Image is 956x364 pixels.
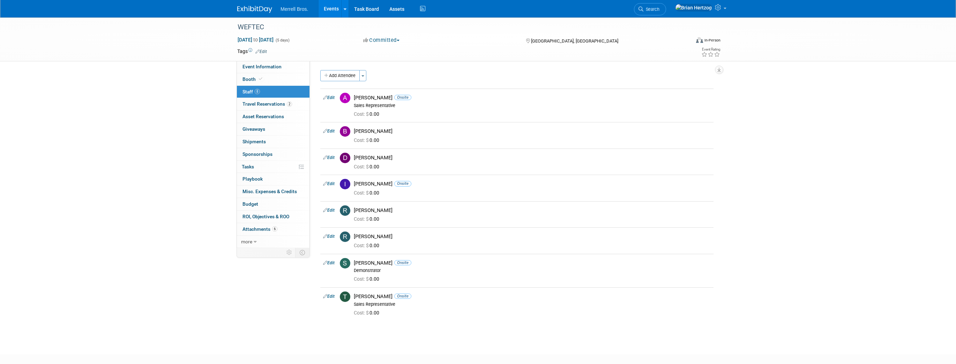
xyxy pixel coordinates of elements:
[354,137,369,143] span: Cost: $
[394,260,411,265] span: Onsite
[354,243,382,248] span: 0.00
[354,181,711,187] div: [PERSON_NAME]
[296,248,310,257] td: Toggle Event Tabs
[354,276,382,282] span: 0.00
[394,181,411,186] span: Onsite
[237,6,272,13] img: ExhibitDay
[354,111,369,117] span: Cost: $
[354,302,711,307] div: Sales Representative
[235,21,679,33] div: WEFTEC
[237,73,309,85] a: Booth
[643,7,659,12] span: Search
[704,38,720,43] div: In-Person
[354,190,369,196] span: Cost: $
[354,164,369,169] span: Cost: $
[323,294,335,299] a: Edit
[354,243,369,248] span: Cost: $
[354,128,711,135] div: [PERSON_NAME]
[275,38,290,43] span: (5 days)
[242,126,265,132] span: Giveaways
[237,86,309,98] a: Staff8
[242,64,282,69] span: Event Information
[237,223,309,235] a: Attachments6
[354,276,369,282] span: Cost: $
[237,185,309,198] a: Misc. Expenses & Credits
[237,161,309,173] a: Tasks
[323,155,335,160] a: Edit
[237,61,309,73] a: Event Information
[242,89,260,94] span: Staff
[242,76,264,82] span: Booth
[394,95,411,100] span: Onsite
[242,176,263,182] span: Playbook
[237,123,309,135] a: Giveaways
[354,111,382,117] span: 0.00
[323,260,335,265] a: Edit
[283,248,296,257] td: Personalize Event Tab Strip
[340,258,350,268] img: S.jpg
[354,190,382,196] span: 0.00
[354,268,711,273] div: Demonstrator
[255,49,267,54] a: Edit
[287,101,292,107] span: 2
[354,94,711,101] div: [PERSON_NAME]
[394,294,411,299] span: Onsite
[237,198,309,210] a: Budget
[340,153,350,163] img: D.jpg
[237,111,309,123] a: Asset Reservations
[242,189,297,194] span: Misc. Expenses & Credits
[323,129,335,134] a: Edit
[696,37,703,43] img: Format-Inperson.png
[281,6,308,12] span: Merrell Bros.
[242,214,289,219] span: ROI, Objectives & ROO
[241,239,252,244] span: more
[340,179,350,189] img: I.jpg
[242,101,292,107] span: Travel Reservations
[237,136,309,148] a: Shipments
[354,216,382,222] span: 0.00
[242,139,266,144] span: Shipments
[242,226,277,232] span: Attachments
[361,37,402,44] button: Committed
[237,211,309,223] a: ROI, Objectives & ROO
[323,181,335,186] a: Edit
[340,126,350,137] img: B.jpg
[354,154,711,161] div: [PERSON_NAME]
[237,98,309,110] a: Travel Reservations2
[531,38,618,44] span: [GEOGRAPHIC_DATA], [GEOGRAPHIC_DATA]
[323,208,335,213] a: Edit
[242,114,284,119] span: Asset Reservations
[252,37,259,43] span: to
[272,226,277,232] span: 6
[340,205,350,216] img: R.jpg
[354,103,711,108] div: Sales Representative
[675,4,712,12] img: Brian Hertzog
[320,70,360,81] button: Add Attendee
[354,260,711,266] div: [PERSON_NAME]
[237,48,267,55] td: Tags
[340,232,350,242] img: R.jpg
[237,148,309,160] a: Sponsorships
[237,173,309,185] a: Playbook
[354,293,711,300] div: [PERSON_NAME]
[354,310,369,316] span: Cost: $
[354,216,369,222] span: Cost: $
[340,93,350,103] img: A.jpg
[340,291,350,302] img: T.jpg
[323,95,335,100] a: Edit
[354,137,382,143] span: 0.00
[354,164,382,169] span: 0.00
[242,201,258,207] span: Budget
[242,164,254,169] span: Tasks
[255,89,260,94] span: 8
[354,310,382,316] span: 0.00
[259,77,262,81] i: Booth reservation complete
[323,234,335,239] a: Edit
[701,48,720,51] div: Event Rating
[237,236,309,248] a: more
[354,207,711,214] div: [PERSON_NAME]
[649,36,720,47] div: Event Format
[354,233,711,240] div: [PERSON_NAME]
[237,37,274,43] span: [DATE] [DATE]
[242,151,272,157] span: Sponsorships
